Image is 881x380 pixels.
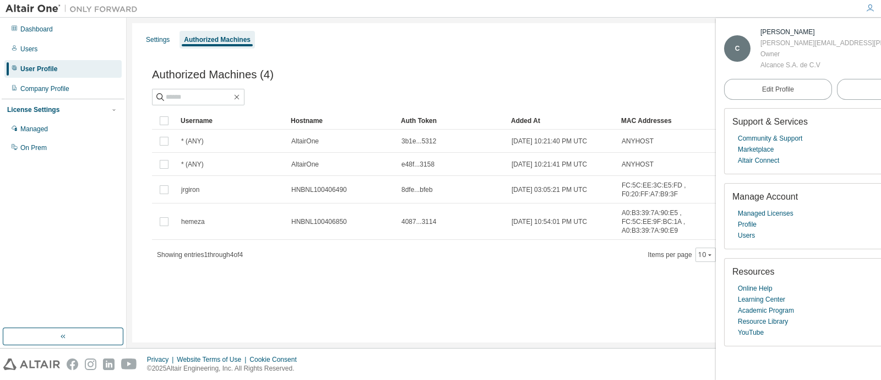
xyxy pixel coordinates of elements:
[401,112,502,130] div: Auth Token
[401,217,436,226] span: 4087...3114
[291,185,347,194] span: HNBNL100406490
[698,250,713,259] button: 10
[738,294,785,305] a: Learning Center
[7,105,59,114] div: License Settings
[732,267,774,276] span: Resources
[291,160,319,169] span: AltairOne
[512,185,587,194] span: [DATE] 03:05:21 PM UTC
[291,137,319,146] span: AltairOne
[622,160,654,169] span: ANYHOST
[512,217,587,226] span: [DATE] 10:54:01 PM UTC
[512,137,587,146] span: [DATE] 10:21:40 PM UTC
[401,137,436,146] span: 3b1e...5312
[512,160,587,169] span: [DATE] 10:21:41 PM UTC
[735,45,740,52] span: C
[103,358,115,370] img: linkedin.svg
[622,208,739,235] span: A0:B3:39:7A:90:E5 , FC:5C:EE:9F:BC:1A , A0:B3:39:7A:90:E9
[6,3,143,14] img: Altair One
[738,327,764,338] a: YouTube
[648,248,716,262] span: Items per page
[20,45,37,53] div: Users
[181,137,204,146] span: * (ANY)
[20,125,48,133] div: Managed
[738,155,779,166] a: Altair Connect
[20,84,69,93] div: Company Profile
[20,65,57,73] div: User Profile
[621,112,740,130] div: MAC Addresses
[622,137,654,146] span: ANYHOST
[511,112,612,130] div: Added At
[157,251,243,259] span: Showing entries 1 through 4 of 4
[738,316,788,327] a: Resource Library
[401,185,433,194] span: 8dfe...bfeb
[147,355,177,364] div: Privacy
[291,217,347,226] span: HNBNL100406850
[181,112,282,130] div: Username
[85,358,96,370] img: instagram.svg
[3,358,60,370] img: altair_logo.svg
[738,305,794,316] a: Academic Program
[738,283,773,294] a: Online Help
[181,217,205,226] span: hemeza
[762,85,794,94] span: Edit Profile
[291,112,392,130] div: Hostname
[738,133,802,144] a: Community & Support
[622,181,739,199] span: FC:5C:EE:3C:E5:FD , F0:20:FF:A7:B9:3F
[738,208,793,219] a: Managed Licenses
[181,160,204,169] span: * (ANY)
[738,219,757,230] a: Profile
[738,230,755,241] a: Users
[184,35,251,44] div: Authorized Machines
[181,185,199,194] span: jrgiron
[732,117,808,126] span: Support & Services
[146,35,170,44] div: Settings
[177,355,249,364] div: Website Terms of Use
[67,358,78,370] img: facebook.svg
[147,364,303,373] p: © 2025 Altair Engineering, Inc. All Rights Reserved.
[121,358,137,370] img: youtube.svg
[152,68,274,81] span: Authorized Machines (4)
[401,160,434,169] span: e48f...3158
[738,144,774,155] a: Marketplace
[20,25,53,34] div: Dashboard
[732,192,798,201] span: Manage Account
[249,355,303,364] div: Cookie Consent
[724,79,832,100] a: Edit Profile
[20,143,47,152] div: On Prem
